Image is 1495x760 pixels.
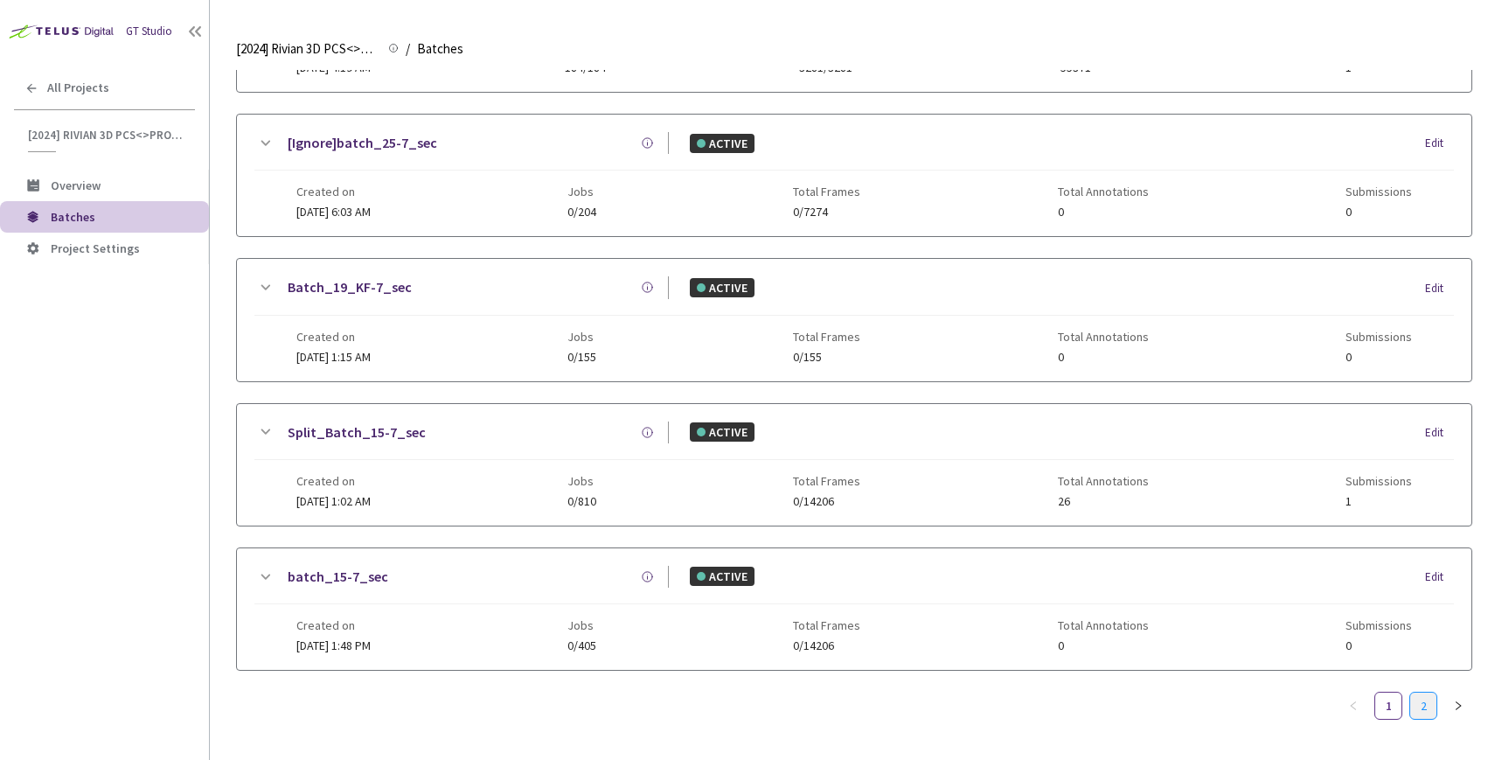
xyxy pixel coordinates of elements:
div: Edit [1425,568,1454,586]
span: Jobs [567,474,596,488]
a: Batch_19_KF-7_sec [288,276,412,298]
span: Submissions [1345,474,1412,488]
span: Created on [296,185,371,199]
span: 0/7274 [793,206,860,219]
span: right [1453,701,1464,711]
span: [DATE] 1:15 AM [296,349,371,365]
span: 0/155 [793,351,860,364]
a: Split_Batch_15-7_sec [288,422,426,443]
span: Jobs [567,330,596,344]
span: Jobs [567,185,596,199]
span: 3281/3281 [799,61,866,74]
a: 1 [1375,693,1401,719]
a: [Ignore]batch_25-7_sec [288,132,437,154]
span: [2024] Rivian 3D PCS<>Production [236,38,378,59]
span: 0/14206 [793,495,860,508]
span: 0 [1058,351,1149,364]
span: left [1348,701,1359,711]
li: Next Page [1444,692,1472,720]
div: Batch_19_KF-7_secACTIVEEditCreated on[DATE] 1:15 AMJobs0/155Total Frames0/155Total Annotations0Su... [237,259,1471,380]
span: 0/810 [567,495,596,508]
li: 1 [1374,692,1402,720]
span: 0/14206 [793,639,860,652]
a: 2 [1410,693,1436,719]
div: ACTIVE [690,278,754,297]
div: Edit [1425,424,1454,442]
span: Submissions [1345,330,1412,344]
div: batch_15-7_secACTIVEEditCreated on[DATE] 1:48 PMJobs0/405Total Frames0/14206Total Annotations0Sub... [237,548,1471,670]
span: [2024] Rivian 3D PCS<>Production [28,128,184,143]
span: Batches [417,38,463,59]
span: Total Frames [793,330,860,344]
span: Jobs [567,618,596,632]
span: 0 [1345,206,1412,219]
div: [Ignore]batch_25-7_secACTIVEEditCreated on[DATE] 6:03 AMJobs0/204Total Frames0/7274Total Annotati... [237,115,1471,236]
span: Submissions [1345,185,1412,199]
span: 26 [1058,495,1149,508]
span: Project Settings [51,241,140,256]
span: 1 [1345,61,1412,74]
div: Edit [1425,135,1454,152]
div: ACTIVE [690,134,754,153]
span: Batches [51,209,95,225]
span: 0 [1058,639,1149,652]
span: Total Annotations [1058,474,1149,488]
li: 2 [1409,692,1437,720]
span: [DATE] 1:02 AM [296,493,371,509]
span: 0/204 [567,206,596,219]
span: 1 [1345,495,1412,508]
span: [DATE] 6:03 AM [296,204,371,220]
span: 0 [1345,639,1412,652]
button: right [1444,692,1472,720]
span: Total Annotations [1058,330,1149,344]
span: Created on [296,618,371,632]
span: Total Frames [793,185,860,199]
span: Created on [296,474,371,488]
div: ACTIVE [690,567,754,586]
span: 0 [1345,351,1412,364]
li: / [406,38,410,59]
div: GT Studio [126,24,172,40]
span: Total Annotations [1058,185,1149,199]
span: 0/155 [567,351,596,364]
span: 184/184 [565,61,606,74]
div: ACTIVE [690,422,754,442]
span: All Projects [47,80,109,95]
div: Split_Batch_15-7_secACTIVEEditCreated on[DATE] 1:02 AMJobs0/810Total Frames0/14206Total Annotatio... [237,404,1471,526]
span: Total Frames [793,618,860,632]
span: 0 [1058,206,1149,219]
span: 0/405 [567,639,596,652]
span: Total Frames [793,474,860,488]
a: batch_15-7_sec [288,566,388,588]
span: Overview [51,178,101,193]
span: Submissions [1345,618,1412,632]
div: Edit [1425,280,1454,297]
span: 55371 [1060,61,1151,74]
span: Created on [296,330,371,344]
span: [DATE] 1:48 PM [296,638,371,653]
button: left [1339,692,1367,720]
li: Previous Page [1339,692,1367,720]
span: Total Annotations [1058,618,1149,632]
